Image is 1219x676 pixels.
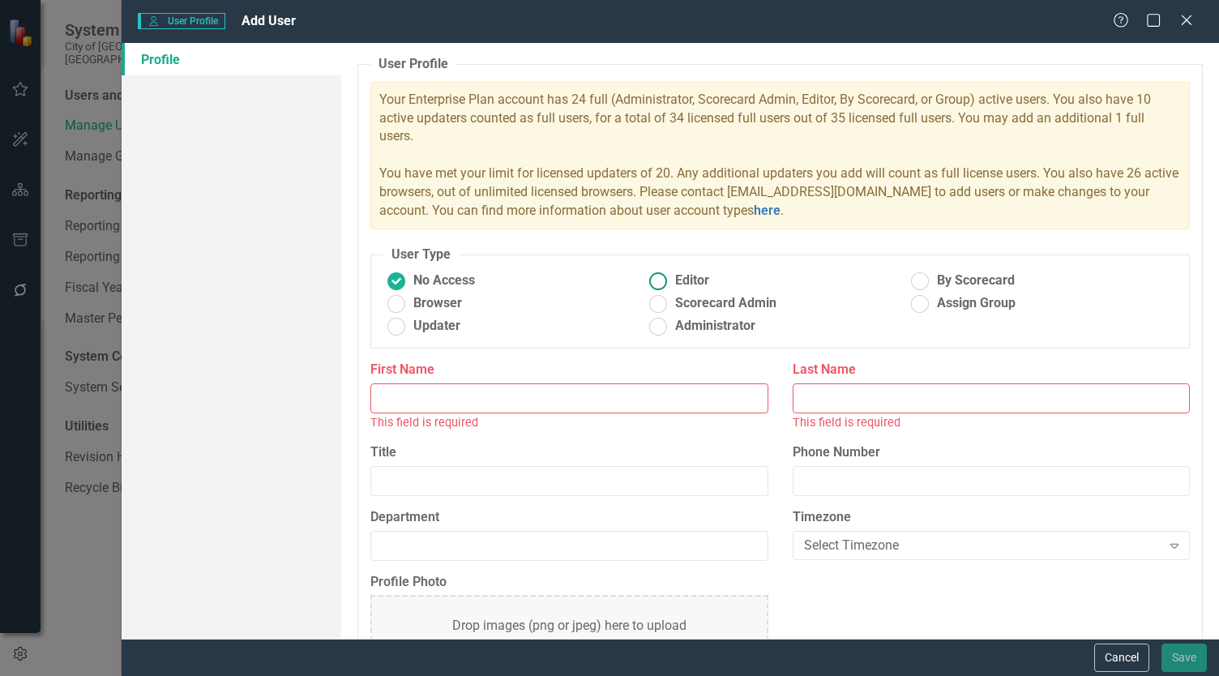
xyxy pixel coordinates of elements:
[370,443,768,462] label: Title
[138,13,225,29] span: User Profile
[804,536,1161,554] div: Select Timezone
[675,294,776,313] span: Scorecard Admin
[937,272,1015,290] span: By Scorecard
[675,272,709,290] span: Editor
[383,246,459,264] legend: User Type
[452,617,686,635] div: Drop images (png or jpeg) here to upload
[937,294,1016,313] span: Assign Group
[370,413,768,432] div: This field is required
[122,43,341,75] a: Profile
[793,413,1190,432] div: This field is required
[413,272,475,290] span: No Access
[370,55,456,74] legend: User Profile
[379,92,1178,218] span: Your Enterprise Plan account has 24 full (Administrator, Scorecard Admin, Editor, By Scorecard, o...
[675,317,755,336] span: Administrator
[242,13,296,28] span: Add User
[1094,644,1149,672] button: Cancel
[793,443,1190,462] label: Phone Number
[793,508,1190,527] label: Timezone
[370,508,768,527] label: Department
[1161,644,1207,672] button: Save
[793,361,1190,379] label: Last Name
[754,203,781,218] a: here
[413,294,462,313] span: Browser
[413,317,460,336] span: Updater
[370,361,768,379] label: First Name
[370,573,768,592] label: Profile Photo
